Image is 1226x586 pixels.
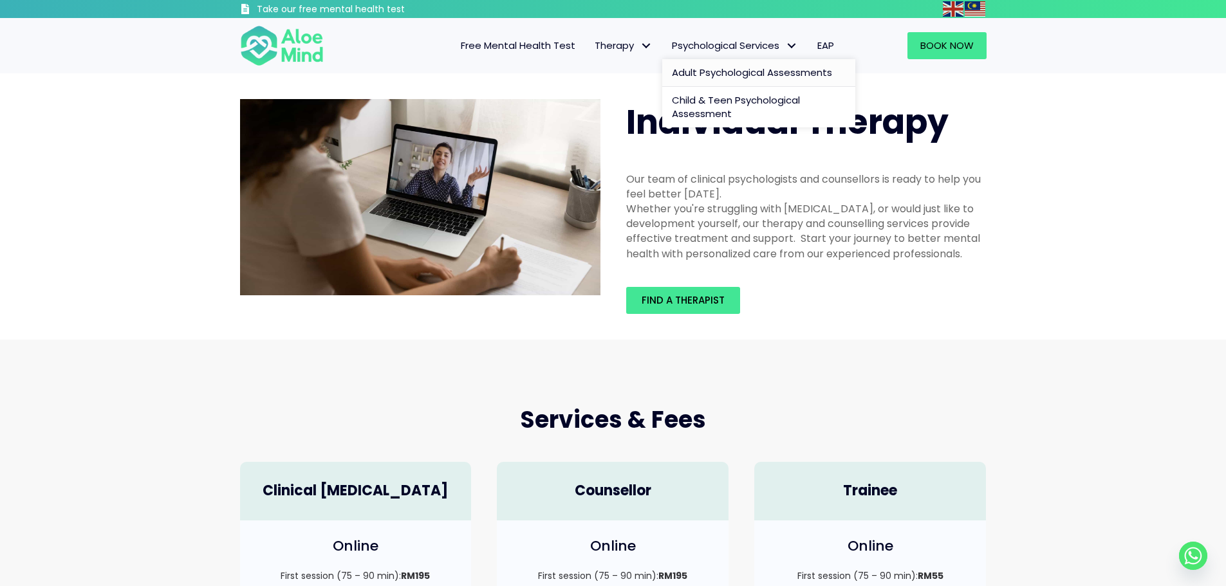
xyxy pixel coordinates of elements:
strong: RM55 [918,569,943,582]
strong: RM195 [658,569,687,582]
span: Adult Psychological Assessments [672,66,832,79]
span: Psychological Services: submenu [783,37,801,55]
div: Our team of clinical psychologists and counsellors is ready to help you feel better [DATE]. [626,172,987,201]
p: First session (75 – 90 min): [767,569,973,582]
p: First session (75 – 90 min): [253,569,459,582]
nav: Menu [340,32,844,59]
a: Take our free mental health test [240,3,474,18]
img: en [943,1,963,17]
h4: Clinical [MEDICAL_DATA] [253,481,459,501]
img: Aloe mind Logo [240,24,324,67]
span: Child & Teen Psychological Assessment [672,93,800,121]
a: Psychological ServicesPsychological Services: submenu [662,32,808,59]
img: Therapy online individual [240,99,600,295]
span: EAP [817,39,834,52]
a: TherapyTherapy: submenu [585,32,662,59]
div: Whether you're struggling with [MEDICAL_DATA], or would just like to development yourself, our th... [626,201,987,261]
h4: Online [510,536,716,556]
span: Services & Fees [520,403,706,436]
span: Psychological Services [672,39,798,52]
strong: RM195 [401,569,430,582]
h4: Online [253,536,459,556]
span: Individual Therapy [626,98,949,145]
span: Find a therapist [642,293,725,307]
span: Free Mental Health Test [461,39,575,52]
a: Whatsapp [1179,542,1207,570]
a: English [943,1,965,16]
a: EAP [808,32,844,59]
h4: Counsellor [510,481,716,501]
a: Free Mental Health Test [451,32,585,59]
a: Adult Psychological Assessments [662,59,855,87]
span: Therapy [595,39,653,52]
span: Book Now [920,39,974,52]
h3: Take our free mental health test [257,3,474,16]
a: Child & Teen Psychological Assessment [662,87,855,128]
a: Malay [965,1,987,16]
h4: Online [767,536,973,556]
h4: Trainee [767,481,973,501]
a: Book Now [907,32,987,59]
span: Therapy: submenu [637,37,656,55]
a: Find a therapist [626,287,740,314]
img: ms [965,1,985,17]
p: First session (75 – 90 min): [510,569,716,582]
